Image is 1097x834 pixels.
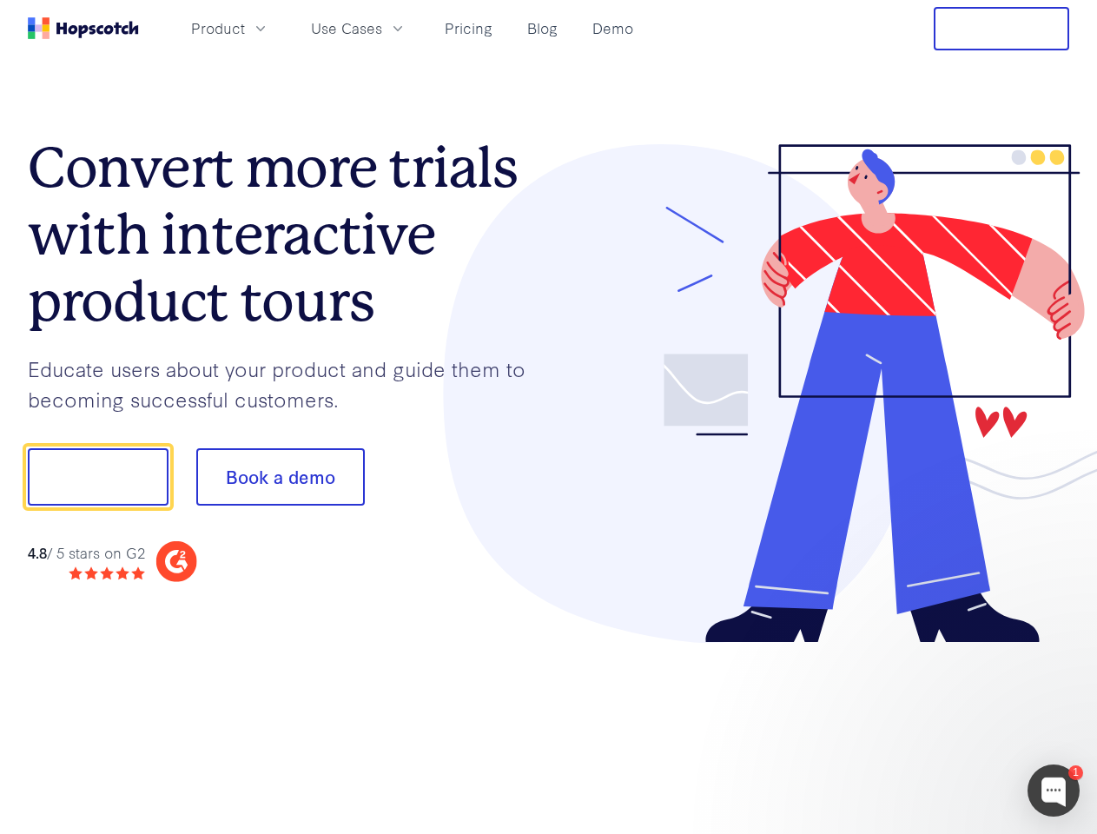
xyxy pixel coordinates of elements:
button: Free Trial [934,7,1069,50]
h1: Convert more trials with interactive product tours [28,135,549,334]
strong: 4.8 [28,542,47,562]
button: Product [181,14,280,43]
div: 1 [1068,765,1083,780]
div: / 5 stars on G2 [28,542,145,564]
a: Home [28,17,139,39]
p: Educate users about your product and guide them to becoming successful customers. [28,354,549,414]
button: Show me! [28,448,169,506]
button: Book a demo [196,448,365,506]
a: Pricing [438,14,499,43]
a: Demo [585,14,640,43]
a: Blog [520,14,565,43]
button: Use Cases [301,14,417,43]
span: Use Cases [311,17,382,39]
span: Product [191,17,245,39]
